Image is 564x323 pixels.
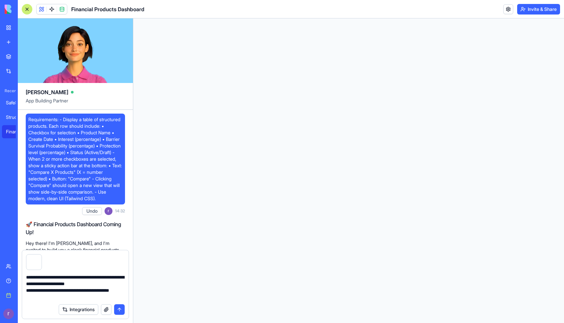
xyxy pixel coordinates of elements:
[59,304,98,315] button: Integrations
[115,208,125,214] span: 14:32
[71,5,144,13] h1: Financial Products Dashboard
[26,240,125,273] p: Hey there! I'm [PERSON_NAME], and I'm excited to build you a sleek financial products comparison ...
[3,309,14,319] img: ACg8ocK9p4COroYERF96wq_Nqbucimpd5rvzMLLyBNHYTn_bI3RzLw=s96-c
[2,88,16,94] span: Recent
[2,96,28,109] a: SafeShare
[28,116,122,202] span: Requirements: - Display a table of structured products. Each row should include: • Checkbox for s...
[6,114,24,121] div: Structured Product Builder
[26,88,68,96] span: [PERSON_NAME]
[2,125,28,138] a: Financial Products Dashboard
[6,99,24,106] div: SafeShare
[5,5,46,14] img: logo
[517,4,560,14] button: Invite & Share
[26,97,125,109] span: App Building Partner
[2,111,28,124] a: Structured Product Builder
[82,207,102,215] button: Undo
[6,128,24,135] div: Financial Products Dashboard
[26,220,125,236] h2: 🚀 Financial Products Dashboard Coming Up!
[105,207,112,215] img: ACg8ocK9p4COroYERF96wq_Nqbucimpd5rvzMLLyBNHYTn_bI3RzLw=s96-c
